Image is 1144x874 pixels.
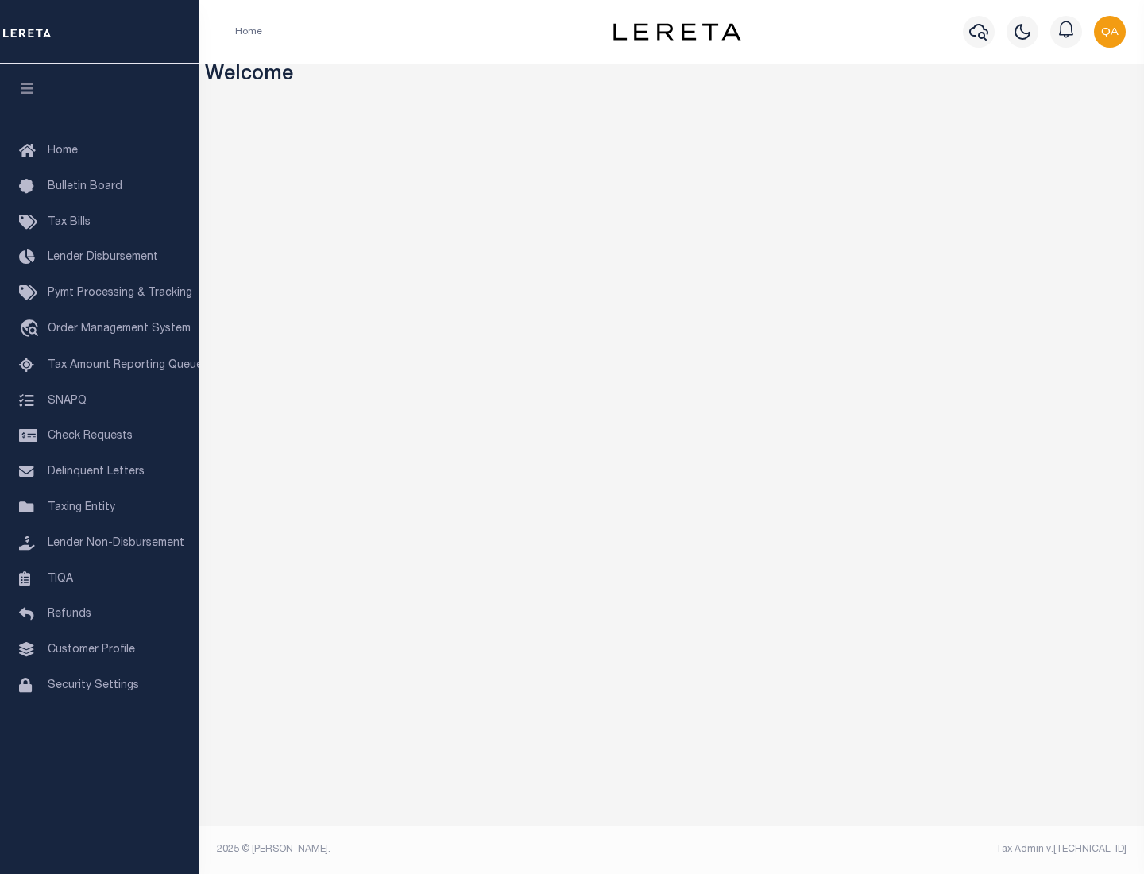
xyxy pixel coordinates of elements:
span: Customer Profile [48,644,135,655]
div: 2025 © [PERSON_NAME]. [205,842,672,857]
span: Tax Bills [48,217,91,228]
span: SNAPQ [48,395,87,406]
span: Lender Disbursement [48,252,158,263]
span: TIQA [48,573,73,584]
img: svg+xml;base64,PHN2ZyB4bWxucz0iaHR0cDovL3d3dy53My5vcmcvMjAwMC9zdmciIHBvaW50ZXItZXZlbnRzPSJub25lIi... [1094,16,1126,48]
span: Security Settings [48,680,139,691]
span: Lender Non-Disbursement [48,538,184,549]
span: Delinquent Letters [48,466,145,478]
img: logo-dark.svg [613,23,740,41]
li: Home [235,25,262,39]
span: Pymt Processing & Tracking [48,288,192,299]
span: Home [48,145,78,157]
span: Taxing Entity [48,502,115,513]
h3: Welcome [205,64,1138,88]
i: travel_explore [19,319,44,340]
span: Tax Amount Reporting Queue [48,360,203,371]
span: Order Management System [48,323,191,335]
span: Check Requests [48,431,133,442]
div: Tax Admin v.[TECHNICAL_ID] [683,842,1127,857]
span: Bulletin Board [48,181,122,192]
span: Refunds [48,609,91,620]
